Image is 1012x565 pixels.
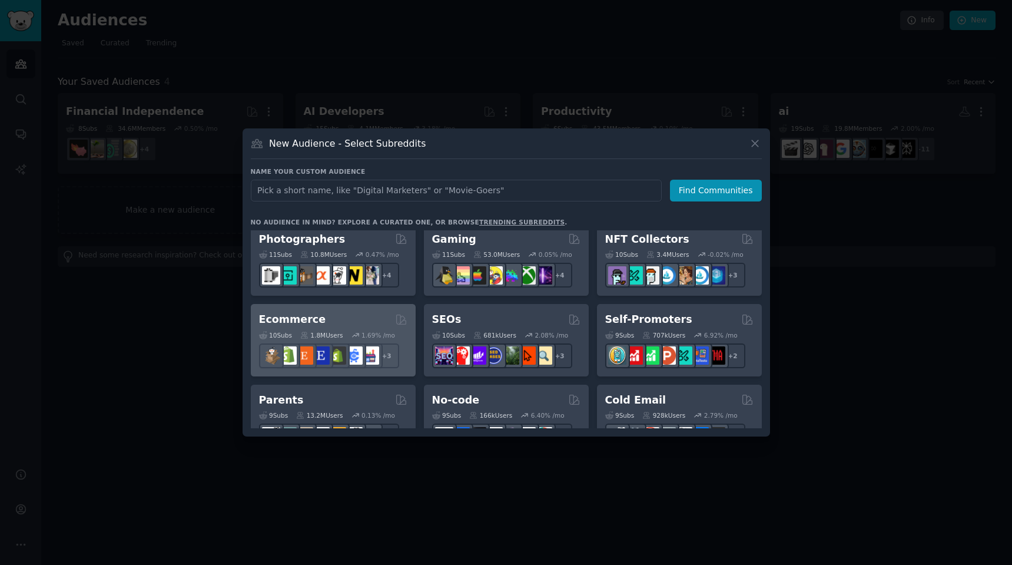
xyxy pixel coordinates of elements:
[259,331,292,339] div: 10 Sub s
[605,250,638,259] div: 10 Sub s
[344,266,363,285] img: Nikon
[721,343,745,368] div: + 2
[501,427,519,445] img: nocodelowcode
[674,346,692,365] img: alphaandbetausers
[300,250,347,259] div: 10.8M Users
[674,427,692,445] img: b2b_sales
[468,266,486,285] img: macgaming
[374,263,399,288] div: + 4
[328,266,346,285] img: canon
[605,312,692,327] h2: Self-Promoters
[625,427,643,445] img: Emailmarketing
[605,411,635,419] div: 9 Sub s
[691,266,709,285] img: OpenseaMarket
[432,312,462,327] h2: SEOs
[295,427,313,445] img: beyondthebump
[548,343,572,368] div: + 3
[658,266,676,285] img: OpenSeaNFT
[269,137,426,150] h3: New Audience - Select Subreddits
[251,180,662,201] input: Pick a short name, like "Digital Marketers" or "Movie-Goers"
[328,427,346,445] img: NewParents
[344,427,363,445] img: parentsofmultiples
[311,427,330,445] img: toddlers
[707,346,725,365] img: TestMyApp
[485,266,503,285] img: GamerPals
[501,346,519,365] img: Local_SEO
[473,331,516,339] div: 681k Users
[641,266,659,285] img: NFTmarket
[435,427,453,445] img: nocode
[535,331,568,339] div: 2.08 % /mo
[259,250,292,259] div: 11 Sub s
[361,346,379,365] img: ecommerce_growth
[259,393,304,408] h2: Parents
[479,219,565,226] a: trending subreddits
[296,411,343,419] div: 13.2M Users
[262,266,280,285] img: analog
[517,346,536,365] img: GoogleSearchConsole
[608,346,626,365] img: AppIdeas
[259,312,326,327] h2: Ecommerce
[539,250,572,259] div: 0.05 % /mo
[295,346,313,365] img: Etsy
[432,232,476,247] h2: Gaming
[251,218,568,226] div: No audience in mind? Explore a curated one, or browse .
[642,411,685,419] div: 928k Users
[452,427,470,445] img: webflow
[708,250,744,259] div: -0.02 % /mo
[251,167,762,176] h3: Name your custom audience
[501,266,519,285] img: gamers
[691,346,709,365] img: betatests
[432,393,480,408] h2: No-code
[259,232,346,247] h2: Photographers
[642,331,685,339] div: 707k Users
[485,427,503,445] img: Airtable
[328,346,346,365] img: reviewmyshopify
[432,331,465,339] div: 10 Sub s
[641,346,659,365] img: selfpromotion
[707,427,725,445] img: EmailOutreach
[517,266,536,285] img: XboxGamers
[311,266,330,285] img: SonyAlpha
[691,427,709,445] img: B2BSaaS
[534,427,552,445] img: Adalo
[278,346,297,365] img: shopify
[721,424,745,448] div: + 2
[646,250,689,259] div: 3.4M Users
[517,427,536,445] img: NoCodeMovement
[278,266,297,285] img: streetphotography
[534,346,552,365] img: The_SEO
[295,266,313,285] img: AnalogCommunity
[534,266,552,285] img: TwitchStreaming
[658,427,676,445] img: coldemail
[605,232,689,247] h2: NFT Collectors
[361,411,395,419] div: 0.13 % /mo
[605,393,666,408] h2: Cold Email
[608,427,626,445] img: sales
[531,411,565,419] div: 6.40 % /mo
[670,180,762,201] button: Find Communities
[259,411,288,419] div: 9 Sub s
[361,427,379,445] img: Parents
[361,331,395,339] div: 1.69 % /mo
[721,263,745,288] div: + 3
[548,263,572,288] div: + 4
[262,346,280,365] img: dropship
[374,343,399,368] div: + 3
[278,427,297,445] img: SingleParents
[625,266,643,285] img: NFTMarketplace
[608,266,626,285] img: NFTExchange
[452,346,470,365] img: TechSEO
[468,427,486,445] img: NoCodeSaaS
[435,346,453,365] img: SEO_Digital_Marketing
[641,427,659,445] img: LeadGeneration
[674,266,692,285] img: CryptoArt
[366,250,399,259] div: 0.47 % /mo
[311,346,330,365] img: EtsySellers
[707,266,725,285] img: DigitalItems
[344,346,363,365] img: ecommercemarketing
[361,266,379,285] img: WeddingPhotography
[432,411,462,419] div: 9 Sub s
[374,424,399,448] div: + 2
[468,346,486,365] img: seogrowth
